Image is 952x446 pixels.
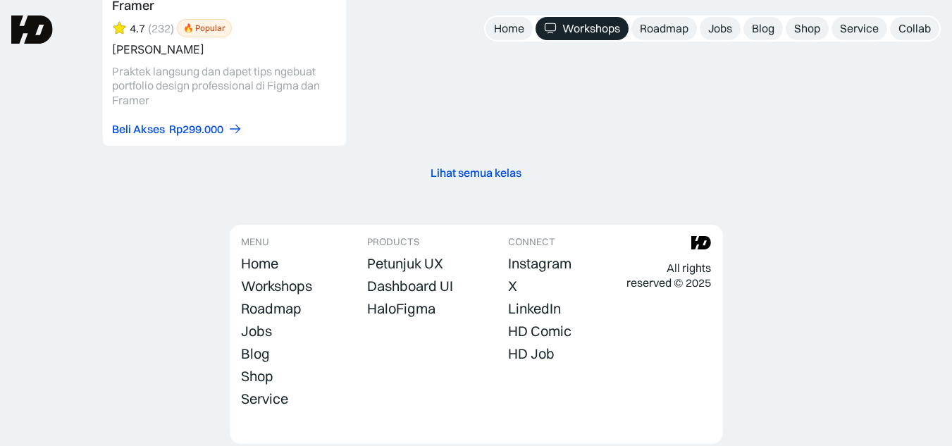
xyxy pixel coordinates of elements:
[241,299,302,318] a: Roadmap
[494,21,524,36] div: Home
[169,122,223,137] div: Rp299.000
[700,17,741,40] a: Jobs
[794,21,820,36] div: Shop
[840,21,879,36] div: Service
[241,254,278,273] a: Home
[241,300,302,317] div: Roadmap
[367,255,443,272] div: Petunjuk UX
[786,17,829,40] a: Shop
[486,17,533,40] a: Home
[241,344,270,364] a: Blog
[640,21,688,36] div: Roadmap
[241,345,270,362] div: Blog
[241,276,312,296] a: Workshops
[832,17,887,40] a: Service
[743,17,783,40] a: Blog
[112,122,242,137] a: Beli AksesRp299.000
[112,122,165,137] div: Beli Akses
[241,389,288,409] a: Service
[367,300,435,317] div: HaloFigma
[241,366,273,386] a: Shop
[241,321,272,341] a: Jobs
[367,254,443,273] a: Petunjuk UX
[508,323,571,340] div: HD Comic
[752,21,774,36] div: Blog
[241,390,288,407] div: Service
[367,276,453,296] a: Dashboard UI
[508,276,517,296] a: X
[631,17,697,40] a: Roadmap
[508,345,555,362] div: HD Job
[367,236,419,248] div: PRODUCTS
[508,300,561,317] div: LinkedIn
[241,323,272,340] div: Jobs
[508,254,571,273] a: Instagram
[367,278,453,295] div: Dashboard UI
[241,255,278,272] div: Home
[431,166,521,180] div: Lihat semua kelas
[536,17,629,40] a: Workshops
[508,344,555,364] a: HD Job
[890,17,939,40] a: Collab
[562,21,620,36] div: Workshops
[367,299,435,318] a: HaloFigma
[241,236,269,248] div: MENU
[508,278,517,295] div: X
[241,368,273,385] div: Shop
[241,278,312,295] div: Workshops
[626,261,711,290] div: All rights reserved © 2025
[508,299,561,318] a: LinkedIn
[508,255,571,272] div: Instagram
[708,21,732,36] div: Jobs
[508,321,571,341] a: HD Comic
[898,21,931,36] div: Collab
[508,236,555,248] div: CONNECT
